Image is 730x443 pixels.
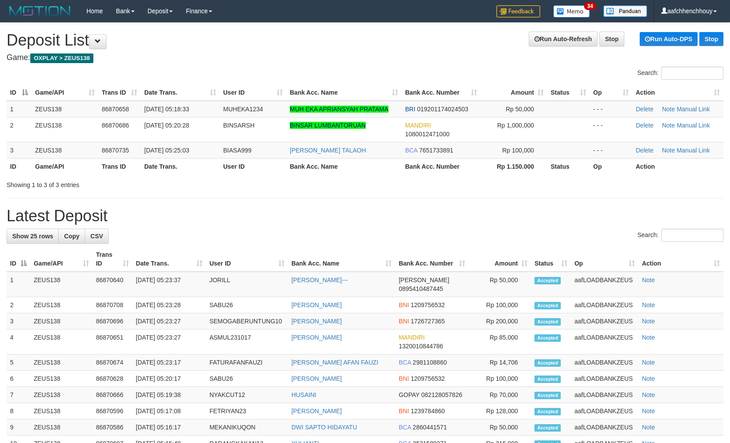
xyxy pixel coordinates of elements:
td: aafLOADBANKZEUS [571,371,638,387]
td: [DATE] 05:23:27 [132,313,206,330]
span: Accepted [534,334,561,342]
a: Manual Link [677,106,710,113]
input: Search: [661,229,723,242]
td: 86870586 [93,419,132,436]
a: Note [642,359,655,366]
th: Trans ID: activate to sort column ascending [98,85,141,101]
td: 86870674 [93,354,132,371]
span: BNI [399,375,409,382]
td: Rp 85,000 [469,330,531,354]
td: [DATE] 05:23:28 [132,297,206,313]
th: Status: activate to sort column ascending [531,247,571,272]
a: [PERSON_NAME] [292,334,342,341]
td: Rp 128,000 [469,403,531,419]
th: Status [547,158,590,174]
td: aafLOADBANKZEUS [571,403,638,419]
th: Trans ID: activate to sort column ascending [93,247,132,272]
img: Feedback.jpg [496,5,540,18]
th: Amount: activate to sort column ascending [481,85,547,101]
th: Game/API [32,158,98,174]
td: [DATE] 05:16:17 [132,419,206,436]
td: - - - [590,117,632,142]
span: [DATE] 05:18:33 [144,106,189,113]
h1: Latest Deposit [7,207,723,225]
span: Rp 50,000 [506,106,534,113]
th: Action: activate to sort column ascending [638,247,723,272]
span: BIASA999 [223,147,252,154]
a: Run Auto-DPS [640,32,698,46]
td: 86870596 [93,403,132,419]
span: [DATE] 05:20:28 [144,122,189,129]
a: HUSAINI [292,391,317,398]
a: Delete [636,106,653,113]
td: 3 [7,313,30,330]
span: Accepted [534,376,561,383]
span: [PERSON_NAME] [399,276,449,284]
span: Copy 0895410487445 to clipboard [399,285,443,292]
span: BNI [399,301,409,308]
span: Copy 1209756532 to clipboard [411,375,445,382]
td: ZEUS138 [32,142,98,158]
th: Bank Acc. Number: activate to sort column ascending [395,247,469,272]
td: 3 [7,142,32,158]
th: Date Trans.: activate to sort column ascending [132,247,206,272]
td: aafLOADBANKZEUS [571,419,638,436]
span: Copy 1239784860 to clipboard [411,408,445,415]
td: ZEUS138 [30,371,93,387]
span: GOPAY [399,391,419,398]
span: BNI [399,408,409,415]
span: Accepted [534,302,561,309]
a: Show 25 rows [7,229,59,244]
span: MANDIRI [405,122,431,129]
td: Rp 50,000 [469,272,531,297]
a: Note [642,334,655,341]
th: Op [590,158,632,174]
td: ZEUS138 [30,272,93,297]
span: Show 25 rows [12,233,53,240]
th: Bank Acc. Number: activate to sort column ascending [402,85,481,101]
span: Accepted [534,359,561,367]
span: OXPLAY > ZEUS138 [30,53,93,63]
th: Trans ID [98,158,141,174]
td: ZEUS138 [30,387,93,403]
td: aafLOADBANKZEUS [571,354,638,371]
span: Copy 082128057826 to clipboard [421,391,462,398]
td: 86870640 [93,272,132,297]
span: Accepted [534,277,561,284]
td: - - - [590,142,632,158]
a: Note [642,408,655,415]
span: Accepted [534,392,561,399]
td: [DATE] 05:17:08 [132,403,206,419]
td: ZEUS138 [30,297,93,313]
a: [PERSON_NAME] [292,301,342,308]
img: panduan.png [603,5,647,17]
td: [DATE] 05:23:37 [132,272,206,297]
span: Copy 019201174024503 to clipboard [417,106,468,113]
td: Rp 100,000 [469,371,531,387]
td: aafLOADBANKZEUS [571,313,638,330]
td: Rp 70,000 [469,387,531,403]
td: 2 [7,297,30,313]
a: [PERSON_NAME] [292,408,342,415]
td: aafLOADBANKZEUS [571,297,638,313]
span: Copy 1080012471000 to clipboard [405,131,449,138]
td: JORILL [206,272,288,297]
td: SEMOGABERUNTUNG10 [206,313,288,330]
td: ASMUL231017 [206,330,288,354]
td: Rp 14,706 [469,354,531,371]
span: MANDIRI [399,334,424,341]
td: 7 [7,387,30,403]
th: Op: activate to sort column ascending [571,247,638,272]
a: Stop [599,32,624,46]
th: Op: activate to sort column ascending [590,85,632,101]
a: Note [662,122,675,129]
h1: Deposit List [7,32,723,49]
a: [PERSON_NAME] AFAN FAUZI [292,359,378,366]
a: MUH EKA APRIANSYAH PRATAMA [290,106,388,113]
td: [DATE] 05:19:38 [132,387,206,403]
td: aafLOADBANKZEUS [571,272,638,297]
a: Note [642,318,655,325]
th: Bank Acc. Name: activate to sort column ascending [288,247,395,272]
th: Game/API: activate to sort column ascending [32,85,98,101]
span: 34 [584,2,596,10]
